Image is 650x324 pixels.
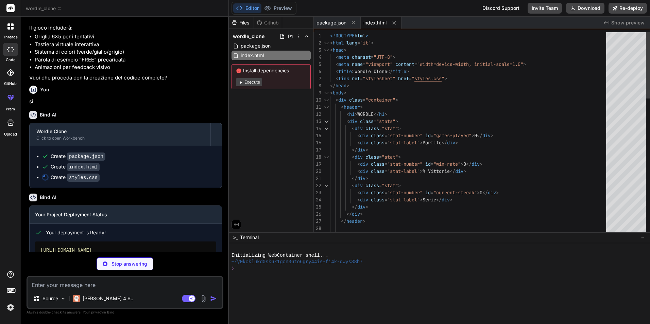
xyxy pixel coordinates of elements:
[330,83,336,89] span: </
[482,132,491,139] span: div
[352,175,357,181] span: </
[393,68,406,74] span: title
[322,154,331,161] div: Click to collapse the range.
[112,260,147,267] p: Stop answering
[352,154,355,160] span: <
[360,211,363,217] span: >
[355,33,365,39] span: html
[360,140,368,146] span: div
[450,168,455,174] span: </
[322,96,331,104] div: Click to collapse the range.
[4,81,17,87] label: GitHub
[352,147,357,153] span: </
[488,190,496,196] span: div
[336,75,338,82] span: <
[341,218,346,224] span: </
[344,47,346,53] span: >
[387,197,420,203] span: "stat-label"
[261,3,295,13] button: Preview
[314,175,321,182] div: 21
[314,96,321,104] div: 10
[398,125,401,131] span: >
[355,68,387,74] span: Wordle Clone
[611,19,645,26] span: Show preview
[51,153,105,160] div: Create
[330,47,333,53] span: <
[36,128,204,135] div: Wordle Clone
[609,3,647,14] button: Re-deploy
[412,75,414,82] span: "
[352,125,355,131] span: <
[455,168,463,174] span: div
[355,111,357,117] span: >
[395,97,398,103] span: >
[384,168,387,174] span: =
[406,68,409,74] span: >
[210,295,217,302] img: icon
[26,5,62,12] span: wordle_clone
[314,111,321,118] div: 12
[409,75,412,82] span: =
[314,146,321,154] div: 17
[360,104,363,110] span: >
[357,175,365,181] span: div
[355,154,363,160] span: div
[387,132,423,139] span: "stat-number"
[330,40,333,46] span: <
[314,47,321,54] div: 3
[472,132,474,139] span: >
[6,106,15,112] label: prem
[379,182,382,188] span: =
[363,97,365,103] span: =
[336,97,338,103] span: <
[477,132,482,139] span: </
[365,182,379,188] span: class
[240,234,259,241] span: Terminal
[240,42,271,50] span: package.json
[35,211,216,218] h3: Your Project Deployment Status
[398,75,409,82] span: href
[433,190,477,196] span: "current-streak"
[363,19,387,26] span: index.html
[35,56,222,64] li: Parola di esempio "FREE" precaricata
[374,111,379,117] span: </
[566,3,604,14] button: Download
[91,310,103,314] span: privacy
[322,118,331,125] div: Click to collapse the range.
[365,33,368,39] span: >
[365,97,395,103] span: "container"
[344,90,346,96] span: >
[349,118,357,124] span: div
[233,3,261,13] button: Editor
[371,161,384,167] span: class
[35,41,222,49] li: Tastiera virtuale interattiva
[371,190,384,196] span: class
[360,168,368,174] span: div
[355,125,363,131] span: div
[35,241,216,259] div: [URL][DOMAIN_NAME]
[314,39,321,47] div: 2
[363,218,365,224] span: >
[4,131,17,137] label: Upload
[420,197,423,203] span: >
[455,140,458,146] span: >
[360,40,371,46] span: "it"
[433,161,461,167] span: "win-rate"
[314,32,321,39] div: 1
[346,211,352,217] span: </
[433,132,472,139] span: "games-played"
[639,232,646,243] button: −
[371,54,374,60] span: =
[349,111,355,117] span: h1
[365,147,368,153] span: >
[417,61,523,67] span: "width=device-width, initial-scale=1.0"
[423,197,436,203] span: Serie
[5,302,16,313] img: settings
[641,234,645,241] span: −
[29,24,222,32] p: Il gioco includerà:
[360,118,374,124] span: class
[314,89,321,96] div: 9
[233,33,264,40] span: wordle_clone
[360,132,368,139] span: div
[336,83,346,89] span: head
